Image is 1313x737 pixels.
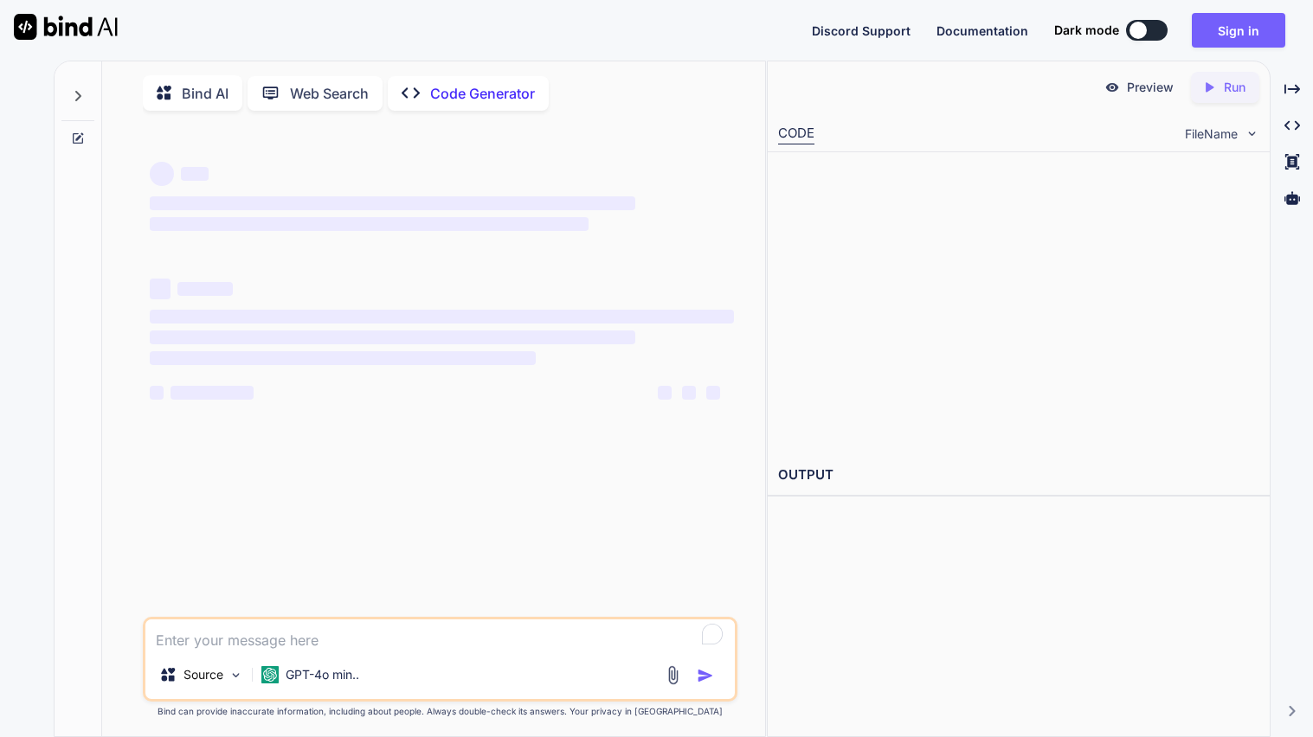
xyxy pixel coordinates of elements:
[1104,80,1120,95] img: preview
[706,386,720,400] span: ‌
[261,666,279,683] img: GPT-4o mini
[145,619,735,650] textarea: To enrich screen reader interactions, please activate Accessibility in Grammarly extension settings
[697,667,714,684] img: icon
[150,162,174,186] span: ‌
[1224,79,1245,96] p: Run
[171,386,254,400] span: ‌
[150,279,171,299] span: ‌
[682,386,696,400] span: ‌
[1245,126,1259,141] img: chevron down
[936,22,1028,40] button: Documentation
[150,351,536,365] span: ‌
[658,386,672,400] span: ‌
[778,124,814,144] div: CODE
[150,386,164,400] span: ‌
[150,330,634,344] span: ‌
[183,666,223,683] p: Source
[812,23,911,38] span: Discord Support
[1185,125,1238,143] span: FileName
[150,196,634,210] span: ‌
[228,668,243,683] img: Pick Models
[936,23,1028,38] span: Documentation
[768,455,1270,496] h2: OUTPUT
[286,666,359,683] p: GPT-4o min..
[430,83,535,104] p: Code Generator
[663,665,683,685] img: attachment
[143,705,737,718] p: Bind can provide inaccurate information, including about people. Always double-check its answers....
[290,83,369,104] p: Web Search
[14,14,118,40] img: Bind AI
[1127,79,1174,96] p: Preview
[812,22,911,40] button: Discord Support
[150,217,588,231] span: ‌
[150,310,734,324] span: ‌
[1192,13,1285,48] button: Sign in
[181,167,209,181] span: ‌
[1054,22,1119,39] span: Dark mode
[177,282,233,296] span: ‌
[182,83,228,104] p: Bind AI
